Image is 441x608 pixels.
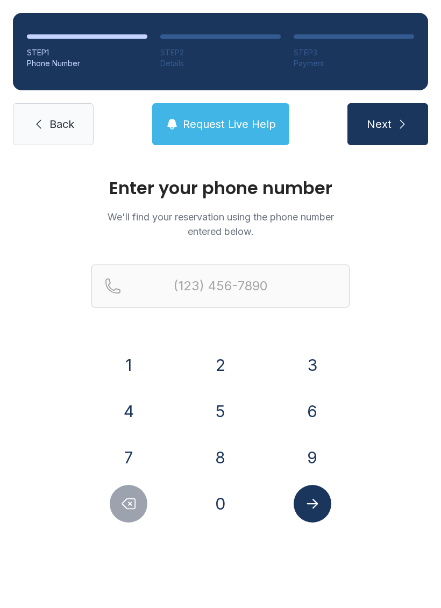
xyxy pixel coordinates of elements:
[294,58,414,69] div: Payment
[110,439,147,476] button: 7
[294,439,331,476] button: 9
[91,264,350,307] input: Reservation phone number
[160,58,281,69] div: Details
[202,485,239,523] button: 0
[367,117,392,132] span: Next
[91,210,350,239] p: We'll find your reservation using the phone number entered below.
[49,117,74,132] span: Back
[294,485,331,523] button: Submit lookup form
[91,180,350,197] h1: Enter your phone number
[27,58,147,69] div: Phone Number
[202,346,239,384] button: 2
[294,47,414,58] div: STEP 3
[110,392,147,430] button: 4
[110,346,147,384] button: 1
[27,47,147,58] div: STEP 1
[294,392,331,430] button: 6
[202,439,239,476] button: 8
[160,47,281,58] div: STEP 2
[294,346,331,384] button: 3
[110,485,147,523] button: Delete number
[202,392,239,430] button: 5
[183,117,276,132] span: Request Live Help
